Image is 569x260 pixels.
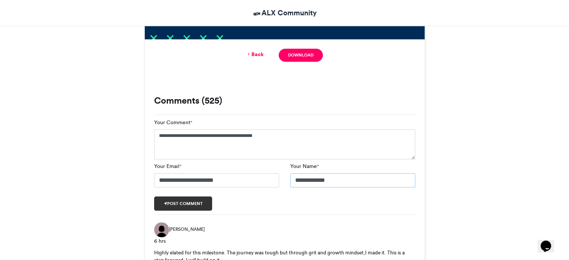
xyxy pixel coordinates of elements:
[252,9,261,18] img: ALX Community
[169,226,205,233] span: [PERSON_NAME]
[279,49,322,62] a: Download
[154,119,192,126] label: Your Comment
[290,162,319,170] label: Your Name
[246,51,264,58] a: Back
[252,7,317,18] a: ALX Community
[154,222,169,237] img: Samuel
[154,162,181,170] label: Your Email
[154,196,212,211] button: Post comment
[154,237,415,245] div: 6 hrs
[538,230,562,253] iframe: chat widget
[154,96,415,105] h3: Comments (525)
